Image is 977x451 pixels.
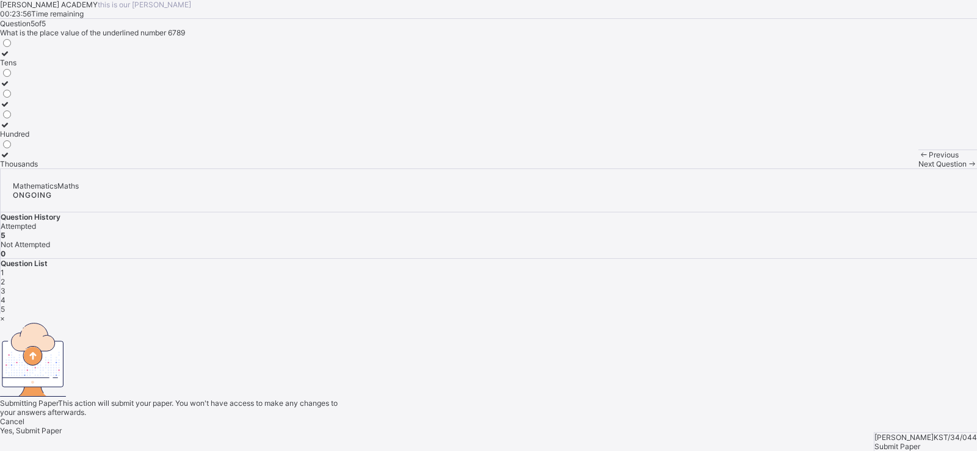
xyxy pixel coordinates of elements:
[1,231,5,240] b: 5
[1,240,50,249] span: Not Attempted
[934,433,977,442] span: KST/34/044
[874,442,920,451] span: Submit Paper
[918,159,967,168] span: Next Question
[1,277,5,286] span: 2
[1,268,4,277] span: 1
[13,181,57,190] span: Mathematics
[31,9,84,18] span: Time remaining
[57,181,79,190] span: Maths
[874,433,934,442] span: [PERSON_NAME]
[1,295,5,305] span: 4
[1,286,5,295] span: 3
[1,259,48,268] span: Question List
[929,150,959,159] span: Previous
[13,190,52,200] span: ONGOING
[1,305,5,314] span: 5
[1,222,36,231] span: Attempted
[1,249,5,258] b: 0
[1,212,60,222] span: Question History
